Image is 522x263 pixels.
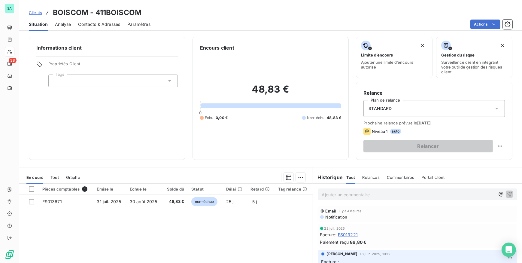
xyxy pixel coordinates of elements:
[55,21,71,27] span: Analyse
[361,60,427,69] span: Ajouter une limite d’encours autorisé
[338,231,358,238] span: FS013221
[226,187,243,191] div: Délai
[9,58,17,63] span: 38
[313,174,343,181] h6: Historique
[97,199,121,204] span: 31 juil. 2025
[66,175,80,180] span: Graphe
[127,21,150,27] span: Paramètres
[339,209,361,213] span: il y a 4 heures
[82,186,87,192] span: 1
[327,251,358,257] span: [PERSON_NAME]
[360,252,390,256] span: 18 juin 2025, 10:12
[42,186,90,192] div: Pièces comptables
[356,37,432,78] button: Limite d’encoursAjouter une limite d’encours autorisé
[130,187,159,191] div: Échue le
[97,187,122,191] div: Émise le
[53,78,58,84] input: Ajouter une valeur
[50,175,59,180] span: Tout
[422,175,445,180] span: Portail client
[320,231,337,238] span: Facture :
[36,44,178,51] h6: Informations client
[441,53,475,57] span: Gestion du risque
[29,10,42,16] a: Clients
[5,59,14,69] a: 38
[226,199,234,204] span: 25 j
[372,129,387,134] span: Niveau 1
[346,175,355,180] span: Tout
[200,83,341,101] h2: 48,83 €
[216,115,228,121] span: 0,00 €
[325,215,347,219] span: Notification
[387,175,414,180] span: Commentaires
[390,129,402,134] span: auto
[5,250,14,259] img: Logo LeanPay
[363,140,493,152] button: Relancer
[26,175,43,180] span: En cours
[205,115,214,121] span: Échu
[250,199,257,204] span: -5 j
[470,20,500,29] button: Actions
[307,115,324,121] span: Non-échu
[166,199,184,205] span: 48,83 €
[363,89,505,96] h6: Relance
[350,239,366,245] span: 86,80 €
[200,44,234,51] h6: Encours client
[326,209,337,213] span: Email
[53,7,141,18] h3: BOISCOM - 411BOISCOM
[48,61,178,70] span: Propriétés Client
[29,10,42,15] span: Clients
[361,53,393,57] span: Limite d’encours
[250,187,271,191] div: Retard
[130,199,157,204] span: 30 août 2025
[441,60,507,74] span: Surveiller ce client en intégrant votre outil de gestion des risques client.
[191,187,219,191] div: Statut
[278,187,309,191] div: Tag relance
[369,106,392,112] span: STANDARD
[199,110,202,115] span: 0
[417,121,431,125] span: [DATE]
[29,21,48,27] span: Situation
[324,227,345,230] span: 22 juil. 2025
[78,21,120,27] span: Contacts & Adresses
[5,4,14,13] div: SA
[42,199,62,204] span: FS013671
[363,175,380,180] span: Relances
[320,239,349,245] span: Paiement reçu
[191,197,217,206] span: non-échue
[166,187,184,191] div: Solde dû
[502,243,516,257] div: Open Intercom Messenger
[436,37,512,78] button: Gestion du risqueSurveiller ce client en intégrant votre outil de gestion des risques client.
[363,121,505,125] span: Prochaine relance prévue le
[327,115,341,121] span: 48,83 €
